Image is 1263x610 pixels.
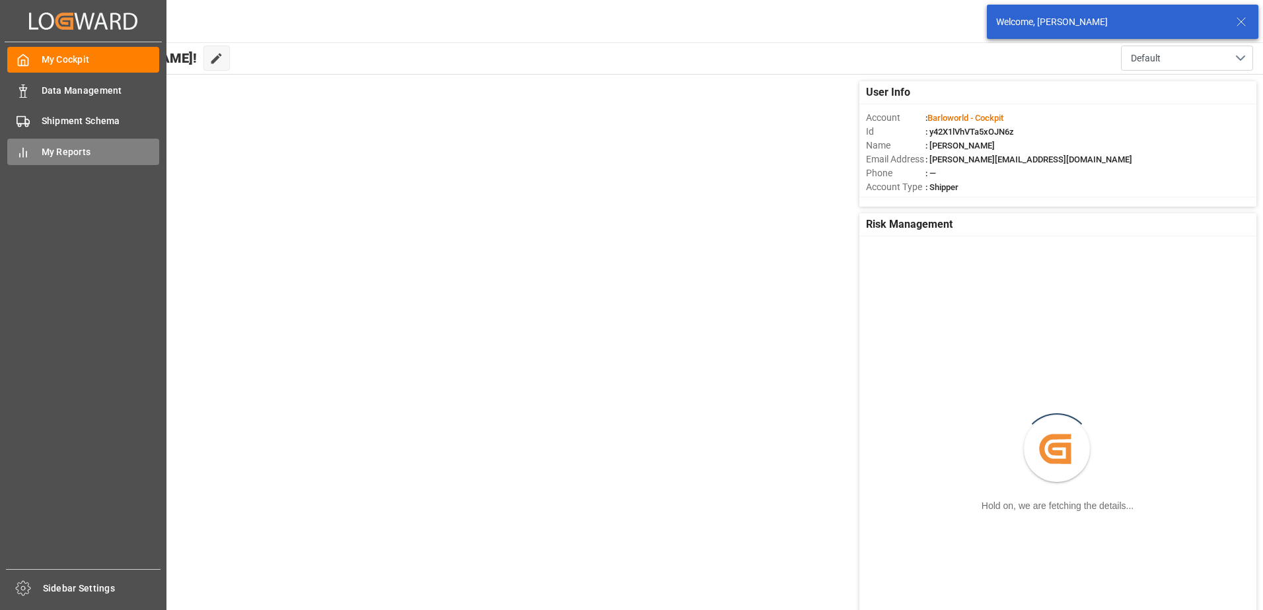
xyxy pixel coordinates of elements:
span: : [925,113,1003,123]
button: open menu [1121,46,1253,71]
span: Hello [PERSON_NAME]! [55,46,197,71]
span: Data Management [42,84,160,98]
span: : [PERSON_NAME] [925,141,995,151]
span: : y42X1lVhVTa5xOJN6z [925,127,1014,137]
span: Barloworld - Cockpit [927,113,1003,123]
div: Welcome, [PERSON_NAME] [996,15,1223,29]
span: Email Address [866,152,925,166]
a: My Cockpit [7,47,159,73]
span: Name [866,139,925,152]
a: My Reports [7,139,159,164]
span: User Info [866,85,910,100]
span: Risk Management [866,217,953,232]
span: Account Type [866,180,925,194]
span: : — [925,168,936,178]
span: Default [1131,51,1161,65]
span: Id [866,125,925,139]
span: My Reports [42,145,160,159]
div: Hold on, we are fetching the details... [982,499,1134,513]
a: Shipment Schema [7,108,159,134]
span: : Shipper [925,182,958,192]
span: : [PERSON_NAME][EMAIL_ADDRESS][DOMAIN_NAME] [925,154,1132,164]
span: Sidebar Settings [43,582,161,595]
a: Data Management [7,77,159,103]
span: Phone [866,166,925,180]
span: Account [866,111,925,125]
span: Shipment Schema [42,114,160,128]
span: My Cockpit [42,53,160,67]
